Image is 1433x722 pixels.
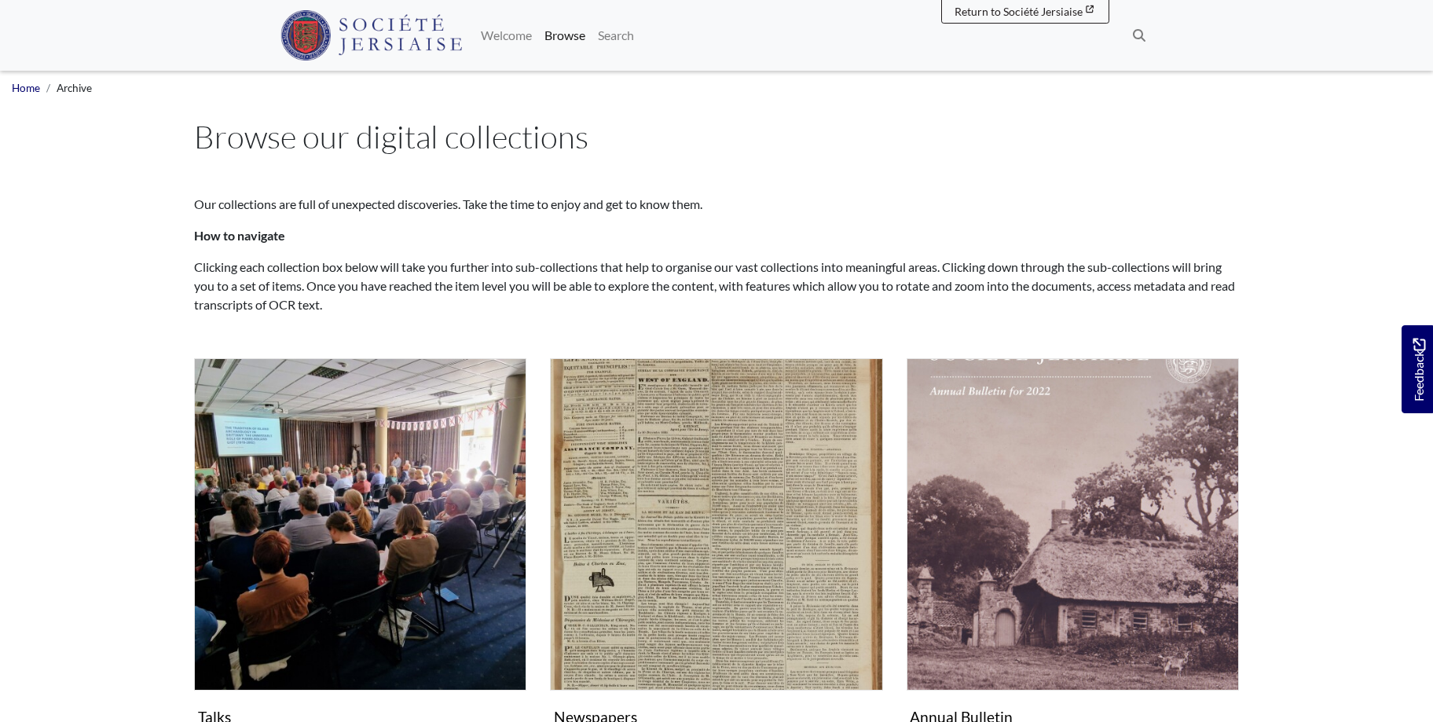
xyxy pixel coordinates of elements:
a: Browse [538,20,592,51]
a: Would you like to provide feedback? [1402,325,1433,413]
h1: Browse our digital collections [194,118,1239,156]
p: Our collections are full of unexpected discoveries. Take the time to enjoy and get to know them. [194,195,1239,214]
img: Newspapers [550,358,882,691]
span: Return to Société Jersiaise [955,5,1083,18]
a: Home [12,82,40,94]
img: Talks [194,358,526,691]
a: Search [592,20,640,51]
span: Archive [57,82,92,94]
span: Feedback [1409,338,1428,401]
p: Clicking each collection box below will take you further into sub-collections that help to organi... [194,258,1239,314]
img: Annual Bulletin [907,358,1239,691]
strong: How to navigate [194,228,285,243]
a: Welcome [475,20,538,51]
a: Société Jersiaise logo [280,6,462,64]
img: Société Jersiaise [280,10,462,60]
